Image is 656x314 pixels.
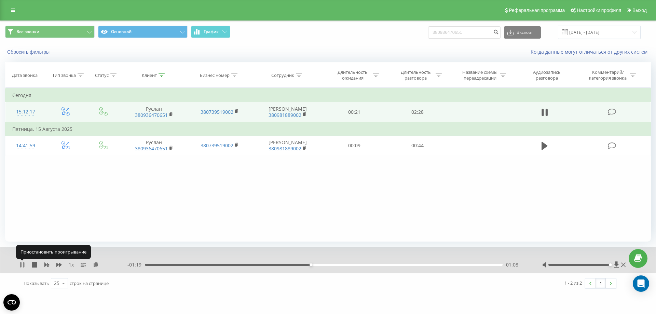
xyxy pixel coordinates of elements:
span: 1 x [69,261,74,268]
td: Пятница, 15 Августа 2025 [5,122,651,136]
a: 1 [596,278,606,288]
button: Основной [98,26,188,38]
span: Настройки профиля [577,8,621,13]
div: Приостановить проигрывание [16,245,91,259]
a: 380981889002 [269,145,301,152]
td: [PERSON_NAME] [252,102,323,122]
td: [PERSON_NAME] [252,136,323,155]
button: Open CMP widget [3,294,20,311]
div: 14:41:59 [12,139,39,152]
div: Название схемы переадресации [462,69,498,81]
button: Сбросить фильтры [5,49,53,55]
div: Сотрудник [271,72,294,78]
div: Клиент [142,72,157,78]
div: 15:12:17 [12,105,39,119]
a: 380936470651 [135,112,168,118]
span: График [204,29,219,34]
span: строк на странице [70,280,109,286]
div: 25 [54,280,59,287]
a: 380739519002 [201,109,233,115]
div: Тип звонка [52,72,76,78]
div: Бизнес номер [200,72,230,78]
div: Accessibility label [609,263,612,266]
div: Open Intercom Messenger [633,275,649,292]
span: Показывать [24,280,49,286]
a: 380981889002 [269,112,301,118]
span: Все звонки [16,29,39,35]
div: Аудиозапись разговора [525,69,569,81]
div: 1 - 2 из 2 [564,279,582,286]
td: Руслан [121,102,187,122]
button: Все звонки [5,26,95,38]
a: 380936470651 [135,145,168,152]
td: 00:09 [323,136,386,155]
a: Когда данные могут отличаться от других систем [531,49,651,55]
div: Длительность ожидания [334,69,371,81]
div: Комментарий/категория звонка [588,69,628,81]
span: 01:08 [506,261,518,268]
td: Руслан [121,136,187,155]
td: 00:21 [323,102,386,122]
a: 380739519002 [201,142,233,149]
span: Выход [632,8,647,13]
div: Accessibility label [310,263,312,266]
div: Дата звонка [12,72,38,78]
span: - 01:19 [127,261,145,268]
input: Поиск по номеру [428,26,501,39]
button: График [191,26,230,38]
div: Статус [95,72,109,78]
span: Реферальная программа [509,8,565,13]
td: 00:44 [386,136,449,155]
td: 02:28 [386,102,449,122]
div: Длительность разговора [397,69,434,81]
td: Сегодня [5,88,651,102]
button: Экспорт [504,26,541,39]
